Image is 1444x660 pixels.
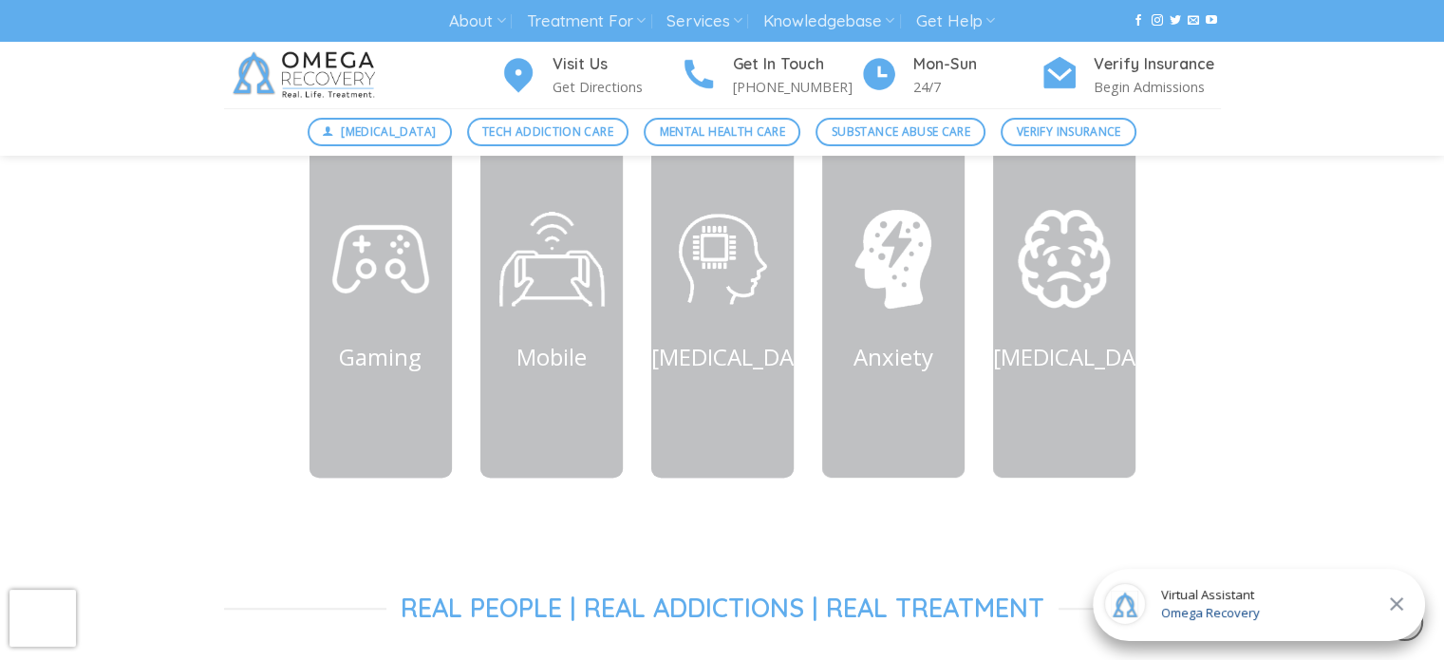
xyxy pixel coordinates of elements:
[1133,14,1144,28] a: Follow on Facebook
[449,4,505,39] a: About
[913,76,1041,98] p: 24/7
[1170,14,1181,28] a: Follow on Twitter
[499,52,680,99] a: Visit Us Get Directions
[553,52,680,77] h4: Visit Us
[224,42,390,108] img: Omega Recovery
[341,123,436,141] span: [MEDICAL_DATA]
[853,340,933,371] a: Anxiety
[553,76,680,98] p: Get Directions
[913,52,1041,77] h4: Mon-Sun
[832,123,970,141] span: Substance Abuse Care
[651,340,830,371] a: [MEDICAL_DATA]
[916,4,995,39] a: Get Help
[680,52,860,99] a: Get In Touch [PHONE_NUMBER]
[516,340,587,371] a: Mobile
[1041,52,1221,99] a: Verify Insurance Begin Admissions
[1206,14,1217,28] a: Follow on YouTube
[816,118,985,146] a: Substance Abuse Care
[1151,14,1162,28] a: Follow on Instagram
[1001,118,1136,146] a: Verify Insurance
[401,592,1044,625] span: Real People | Real Addictions | Real Treatment
[733,76,860,98] p: [PHONE_NUMBER]
[527,4,646,39] a: Treatment For
[666,4,741,39] a: Services
[733,52,860,77] h4: Get In Touch
[1094,52,1221,77] h4: Verify Insurance
[339,340,422,371] a: Gaming
[308,118,452,146] a: [MEDICAL_DATA]
[467,118,629,146] a: Tech Addiction Care
[993,340,1172,371] a: [MEDICAL_DATA]
[1017,123,1121,141] span: Verify Insurance
[482,123,613,141] span: Tech Addiction Care
[9,590,76,647] iframe: reCAPTCHA
[1094,76,1221,98] p: Begin Admissions
[644,118,800,146] a: Mental Health Care
[660,123,785,141] span: Mental Health Care
[763,4,894,39] a: Knowledgebase
[1188,14,1199,28] a: Send us an email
